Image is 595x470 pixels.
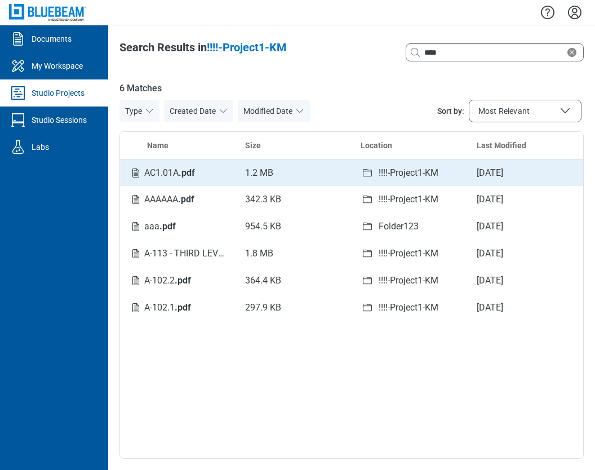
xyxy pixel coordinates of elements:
div: Studio Sessions [32,114,87,126]
span: A-102.1 [144,302,191,313]
td: 297.9 KB [236,294,352,321]
button: Settings [566,3,584,22]
span: Most Relevant [478,105,530,117]
span: A-113 - THIRD LEVEL [144,248,245,259]
svg: File-icon [129,193,143,206]
svg: folder-icon [361,220,374,233]
div: !!!!-Project1-KM [379,274,438,287]
span: AC1.01A [144,167,195,178]
svg: File-icon [129,247,143,260]
td: 342.3 KB [236,186,352,213]
div: Clear search [565,46,583,59]
table: bb-data-table [120,132,583,321]
em: .pdf [179,167,195,178]
svg: Documents [9,30,27,48]
div: !!!!-Project1-KM [379,247,438,260]
svg: File-icon [129,220,143,233]
button: Sort by: [469,100,581,122]
em: .pdf [178,194,194,205]
div: Search Results in [119,39,287,55]
span: AAAAAA [144,194,194,205]
button: Created Date [164,100,233,122]
em: .pdf [159,221,176,232]
div: My Workspace [32,60,83,72]
span: A-102.2 [144,275,191,286]
td: 1.2 MB [236,159,352,186]
svg: My Workspace [9,57,27,75]
td: [DATE] [468,186,584,213]
td: [DATE] [468,240,584,267]
svg: folder-icon [361,274,374,287]
img: Bluebeam, Inc. [9,4,86,20]
svg: folder-icon [361,301,374,314]
svg: folder-icon [361,247,374,260]
span: 6 Matches [119,82,584,95]
svg: Studio Sessions [9,111,27,129]
svg: File-icon [129,301,143,314]
svg: Studio Projects [9,84,27,102]
div: Studio Projects [32,87,85,99]
span: Sort by: [437,105,464,117]
svg: folder-icon [361,166,374,180]
td: [DATE] [468,267,584,294]
span: aaa [144,221,176,232]
td: [DATE] [468,294,584,321]
td: 364.4 KB [236,267,352,294]
svg: Labs [9,138,27,156]
div: Documents [32,33,72,45]
em: .pdf [175,275,191,286]
div: !!!!-Project1-KM [379,166,438,180]
button: Type [119,100,159,122]
div: !!!!-Project1-KM [379,193,438,206]
button: Modified Date [238,100,310,122]
em: .pdf [175,302,191,313]
svg: File-icon [129,274,143,287]
div: !!!!-Project1-KM [379,301,438,314]
td: 1.8 MB [236,240,352,267]
td: 954.5 KB [236,213,352,240]
span: !!!!-Project1-KM [207,41,287,54]
svg: folder-icon [361,193,374,206]
td: [DATE] [468,213,584,240]
div: Labs [32,141,49,153]
div: Clear search [406,43,584,61]
svg: File-icon [129,166,143,180]
div: Folder123 [379,220,419,233]
td: [DATE] [468,159,584,186]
